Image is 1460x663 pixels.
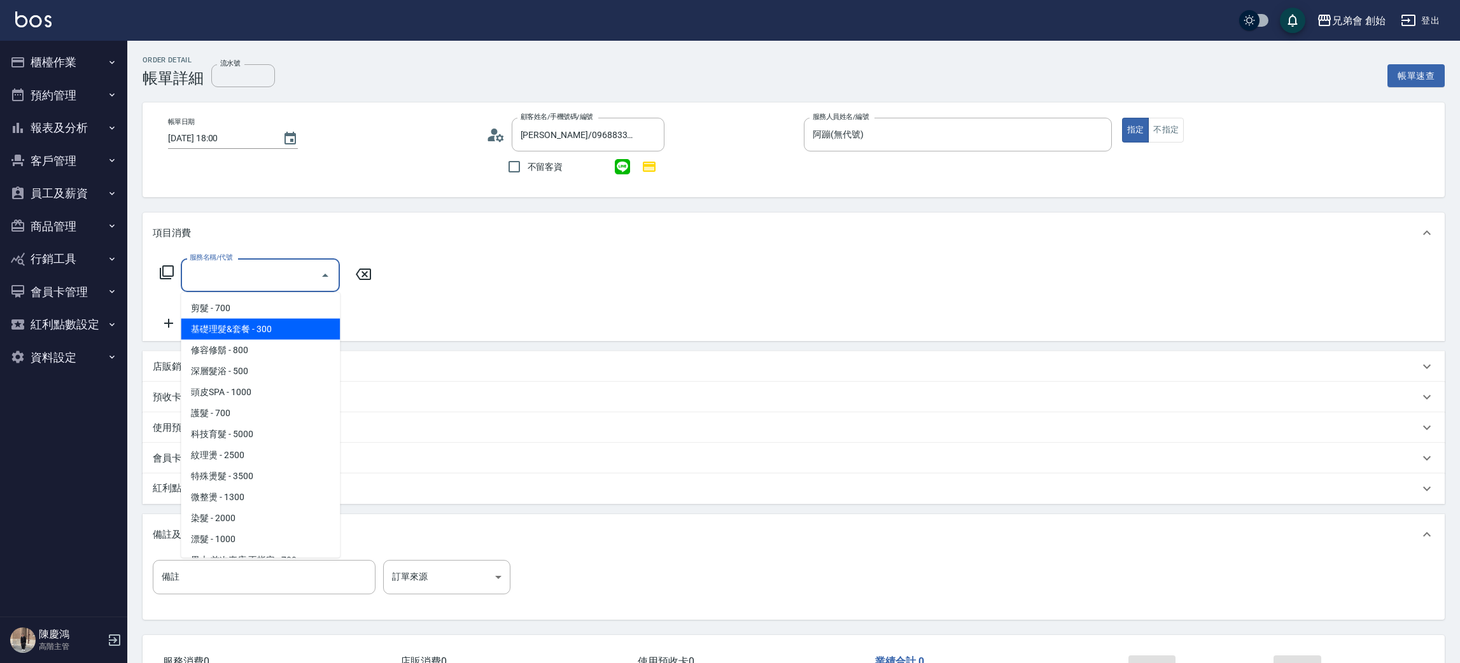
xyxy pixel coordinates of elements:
[315,265,335,286] button: Close
[181,319,340,340] span: 基礎理髮&套餐 - 300
[5,46,122,79] button: 櫃檯作業
[181,382,340,403] span: 頭皮SPA - 1000
[10,627,36,653] img: Person
[5,111,122,144] button: 報表及分析
[5,177,122,210] button: 員工及薪資
[181,445,340,466] span: 紋理燙 - 2500
[181,550,340,571] span: 男士 首次來店 不指定 - 700
[1148,118,1184,143] button: 不指定
[181,340,340,361] span: 修容修鬍 - 800
[168,117,195,127] label: 帳單日期
[153,391,200,404] p: 預收卡販賣
[153,528,200,541] p: 備註及來源
[5,308,122,341] button: 紅利點數設定
[1396,9,1445,32] button: 登出
[5,276,122,309] button: 會員卡管理
[1332,13,1386,29] div: 兄弟會 創始
[181,361,340,382] span: 深層髮浴 - 500
[181,466,340,487] span: 特殊燙髮 - 3500
[220,59,240,68] label: 流水號
[813,112,869,122] label: 服務人員姓名/編號
[143,382,1445,412] div: 預收卡販賣
[528,160,563,174] span: 不留客資
[5,79,122,112] button: 預約管理
[1122,118,1149,143] button: 指定
[615,159,630,174] img: line_icon
[168,128,270,149] input: YYYY/MM/DD hh:mm
[181,424,340,445] span: 科技育髮 - 5000
[5,341,122,374] button: 資料設定
[275,123,305,154] button: Choose date, selected date is 2025-09-16
[143,69,204,87] h3: 帳單詳細
[1312,8,1391,34] button: 兄弟會 創始
[181,298,340,319] span: 剪髮 - 700
[190,253,232,262] label: 服務名稱/代號
[1280,8,1305,33] button: save
[15,11,52,27] img: Logo
[181,508,340,529] span: 染髮 - 2000
[5,242,122,276] button: 行銷工具
[153,227,191,240] p: 項目消費
[153,360,191,373] p: 店販銷售
[143,253,1445,341] div: 項目消費
[39,628,104,641] h5: 陳慶鴻
[143,473,1445,504] div: 紅利點數剩餘點數: 0
[39,641,104,652] p: 高階主管
[1387,64,1445,88] button: 帳單速查
[143,514,1445,555] div: 備註及來源
[521,112,593,122] label: 顧客姓名/手機號碼/編號
[181,487,340,508] span: 微整燙 - 1300
[5,210,122,243] button: 商品管理
[181,529,340,550] span: 漂髮 - 1000
[153,421,200,435] p: 使用預收卡
[143,56,204,64] h2: Order detail
[153,452,200,465] p: 會員卡銷售
[143,351,1445,382] div: 店販銷售
[143,443,1445,473] div: 會員卡銷售
[153,482,228,496] p: 紅利點數
[181,403,340,424] span: 護髮 - 700
[143,213,1445,253] div: 項目消費
[143,412,1445,443] div: 使用預收卡編輯訂單不得編輯預收卡使用
[5,144,122,178] button: 客戶管理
